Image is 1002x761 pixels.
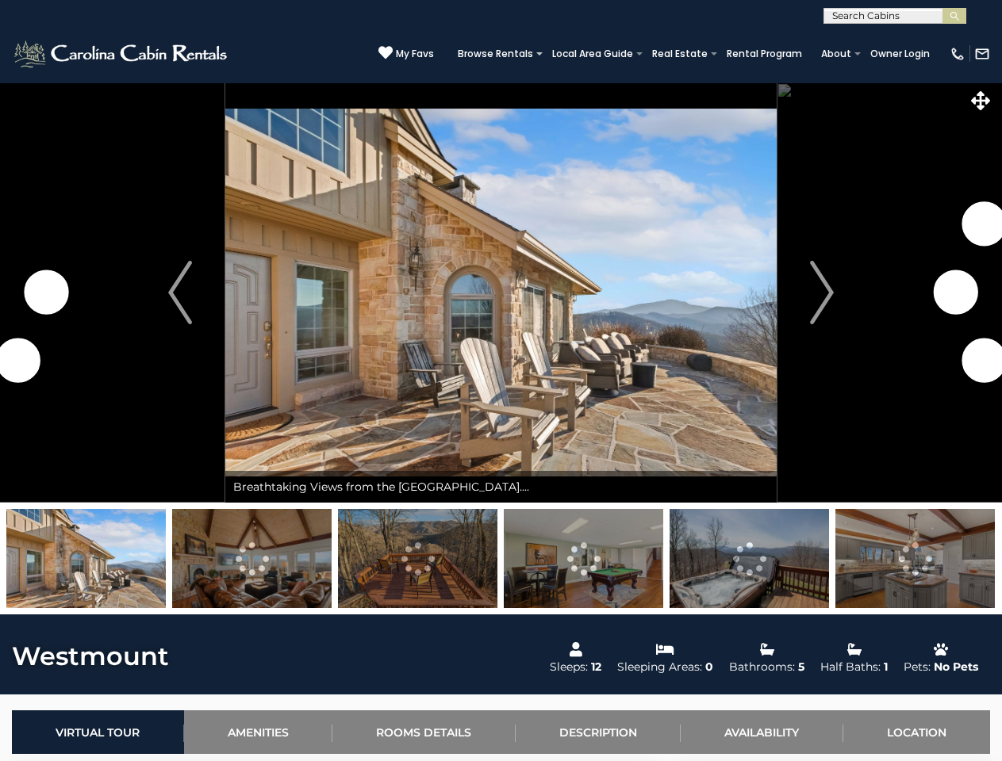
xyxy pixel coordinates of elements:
[378,45,434,62] a: My Favs
[810,261,834,324] img: arrow
[450,43,541,65] a: Browse Rentals
[6,509,166,608] img: 165554752
[719,43,810,65] a: Rental Program
[225,471,777,503] div: Breathtaking Views from the [GEOGRAPHIC_DATA]....
[184,710,333,754] a: Amenities
[338,509,497,608] img: 165554809
[813,43,859,65] a: About
[396,47,434,61] span: My Favs
[168,261,192,324] img: arrow
[504,509,663,608] img: 165554802
[862,43,938,65] a: Owner Login
[516,710,681,754] a: Description
[644,43,716,65] a: Real Estate
[12,710,184,754] a: Virtual Tour
[12,38,232,70] img: White-1-2.png
[332,710,516,754] a: Rooms Details
[950,46,966,62] img: phone-regular-white.png
[974,46,990,62] img: mail-regular-white.png
[172,509,332,608] img: 165554753
[835,509,995,608] img: 165554760
[777,82,867,503] button: Next
[670,509,829,608] img: 163274082
[544,43,641,65] a: Local Area Guide
[843,710,991,754] a: Location
[681,710,843,754] a: Availability
[135,82,225,503] button: Previous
